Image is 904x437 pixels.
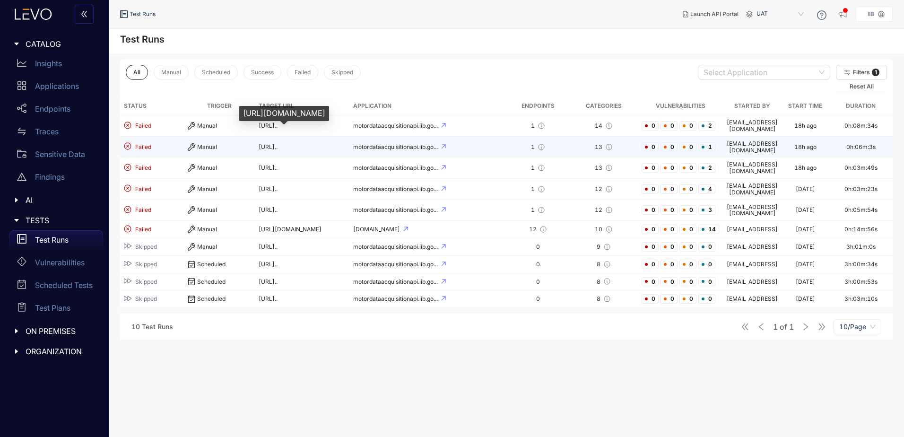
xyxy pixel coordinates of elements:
span: [URL].. [259,243,278,250]
span: motordataacquisitionapi.iib.go... [353,185,439,192]
span: 0 [661,205,678,215]
div: [URL][DOMAIN_NAME] [239,106,329,121]
span: Failed [135,144,151,150]
button: double-left [75,5,94,24]
td: 0h:05m:54s [829,200,893,221]
p: Test Plans [35,304,70,312]
span: Skipped [135,261,157,268]
p: IIB [868,11,874,17]
span: All [133,69,140,76]
a: Scheduled Tests [9,276,103,298]
th: Endpoints [506,97,570,115]
div: Manual [188,122,251,130]
span: TESTS [26,216,96,225]
span: Failed [135,226,151,233]
span: [URL].. [259,164,278,171]
span: motordataacquisitionapi.iib.go... [353,278,439,285]
span: 0 [642,225,659,234]
span: Skipped [135,296,157,302]
span: 0 [679,225,696,234]
button: Success [243,65,281,80]
th: Status [120,97,184,115]
div: 13 [574,143,634,151]
td: 0h:03m:23s [829,179,893,200]
a: Vulnerabilities [9,253,103,276]
span: 0 [661,260,678,269]
span: [URL].. [259,278,278,285]
div: ORGANIZATION [6,341,103,361]
span: caret-right [13,328,20,334]
p: Sensitive Data [35,150,85,158]
div: 12 [510,226,566,233]
span: swap [17,127,26,136]
span: 0 [698,242,715,252]
div: 1 [510,206,566,214]
div: 8 [574,278,634,285]
span: 0 [698,294,715,304]
div: 0 [510,261,566,268]
button: Scheduled [194,65,238,80]
td: [EMAIL_ADDRESS] [723,221,782,238]
p: Test Runs [35,236,69,244]
td: [EMAIL_ADDRESS] [723,273,782,291]
div: Manual [188,243,251,251]
span: 0 [679,163,696,173]
span: motordataacquisitionapi.iib.go... [353,206,439,213]
div: 0 [510,279,566,285]
span: 0 [679,260,696,269]
span: 0 [661,142,678,152]
span: 1 [773,323,778,331]
span: 0 [661,163,678,173]
th: Started By [723,97,782,115]
div: 1 [510,164,566,172]
button: All [126,65,148,80]
div: Manual [188,185,251,193]
span: Filters [853,69,870,76]
div: 12 [574,206,634,214]
span: 1 [872,69,879,76]
td: [EMAIL_ADDRESS] [723,290,782,308]
span: Scheduled [202,69,230,76]
td: [EMAIL_ADDRESS] [723,256,782,273]
span: 0 [642,121,659,131]
div: 8 [574,295,634,303]
span: 4 [698,184,715,194]
p: Scheduled Tests [35,281,93,289]
span: caret-right [13,348,20,355]
div: [DATE] [796,296,815,302]
span: 0 [679,242,696,252]
span: Reset All [850,83,874,90]
div: 1 [510,122,566,130]
span: ON PREMISES [26,327,96,335]
div: Manual [188,143,251,151]
div: 12 [574,185,634,193]
span: motordataacquisitionapi.iib.go... [353,243,439,250]
span: [URL].. [259,206,278,213]
span: of [773,323,794,331]
button: Failed [287,65,318,80]
td: 0h:08m:34s [829,115,893,137]
a: Sensitive Data [9,145,103,167]
div: AI [6,190,103,210]
div: [DATE] [796,226,815,233]
span: 0 [679,205,696,215]
th: Categories [570,97,638,115]
td: 3h:03m:10s [829,290,893,308]
div: 18h ago [794,165,817,171]
td: 0h:03m:49s [829,157,893,179]
span: 0 [642,142,659,152]
span: caret-right [13,217,20,224]
a: Endpoints [9,99,103,122]
button: Manual [154,65,189,80]
span: UAT [756,7,806,22]
span: 0 [679,121,696,131]
span: Failed [135,122,151,129]
span: Manual [161,69,181,76]
th: Start Time [782,97,829,115]
div: CATALOG [6,34,103,54]
p: Endpoints [35,105,70,113]
p: Applications [35,82,79,90]
span: 0 [679,294,696,304]
td: 0h:14m:56s [829,221,893,238]
span: 10 Test Runs [131,323,173,331]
